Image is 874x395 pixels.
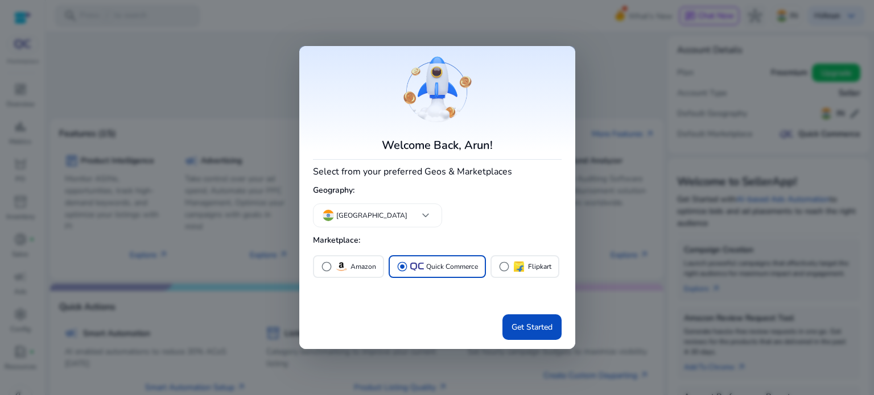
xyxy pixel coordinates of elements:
img: in.svg [323,210,334,221]
p: Amazon [351,261,376,273]
p: [GEOGRAPHIC_DATA] [336,210,407,221]
p: Quick Commerce [426,261,478,273]
img: flipkart.svg [512,260,526,273]
h5: Geography: [313,181,562,200]
span: keyboard_arrow_down [419,209,432,222]
img: amazon.svg [335,260,348,273]
h5: Marketplace: [313,231,562,250]
span: radio_button_checked [397,261,408,272]
button: Get Started [502,314,562,340]
span: radio_button_unchecked [321,261,332,272]
img: QC-logo.svg [410,263,424,270]
p: Flipkart [528,261,551,273]
span: Get Started [512,321,553,333]
span: radio_button_unchecked [498,261,510,272]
